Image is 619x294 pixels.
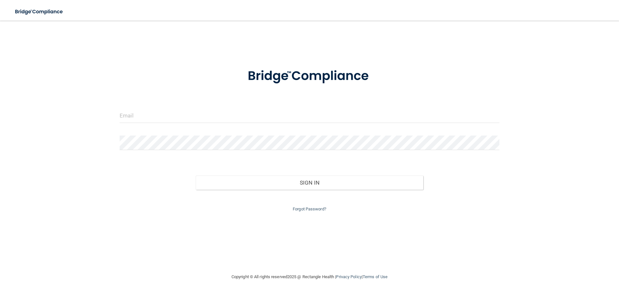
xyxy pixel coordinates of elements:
[336,274,361,279] a: Privacy Policy
[234,59,385,93] img: bridge_compliance_login_screen.278c3ca4.svg
[363,274,388,279] a: Terms of Use
[10,5,69,18] img: bridge_compliance_login_screen.278c3ca4.svg
[192,267,427,287] div: Copyright © All rights reserved 2025 @ Rectangle Health | |
[120,108,499,123] input: Email
[196,176,424,190] button: Sign In
[293,207,326,211] a: Forgot Password?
